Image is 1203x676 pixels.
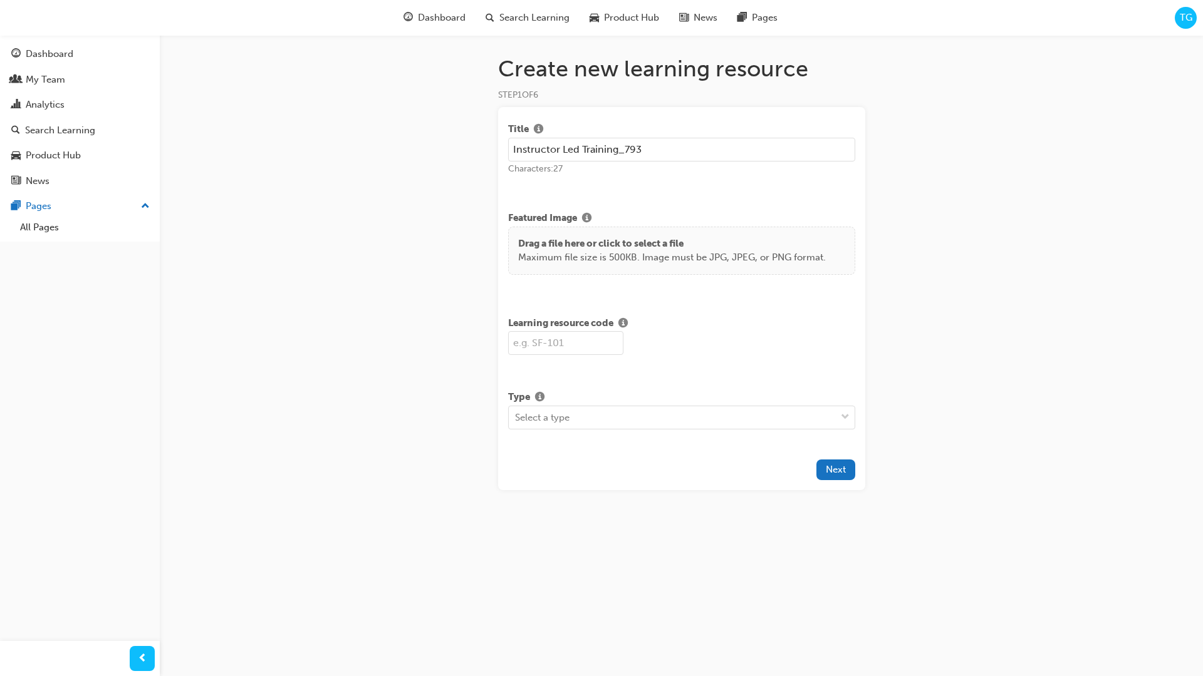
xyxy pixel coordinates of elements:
a: All Pages [15,218,155,237]
div: Dashboard [26,47,73,61]
a: Dashboard [5,43,155,66]
div: Search Learning [25,123,95,138]
span: news-icon [679,10,689,26]
h1: Create new learning resource [498,55,865,83]
a: Product Hub [5,144,155,167]
a: pages-iconPages [727,5,788,31]
button: Show info [529,122,548,138]
p: Drag a file here or click to select a file [518,237,826,251]
div: Drag a file here or click to select a fileMaximum file size is 500KB. Image must be JPG, JPEG, or... [508,227,855,275]
div: Select a type [515,410,570,424]
span: search-icon [486,10,494,26]
span: guage-icon [11,49,21,60]
span: car-icon [590,10,599,26]
span: Type [508,390,530,406]
span: up-icon [141,198,150,215]
a: My Team [5,68,155,91]
button: Show info [577,211,596,227]
a: guage-iconDashboard [393,5,476,31]
a: news-iconNews [669,5,727,31]
span: info-icon [618,319,628,330]
span: Featured Image [508,211,577,227]
div: News [26,174,49,188]
span: car-icon [11,150,21,161]
input: e.g. SF-101 [508,331,623,355]
div: My Team [26,73,65,87]
span: News [694,11,717,25]
div: Analytics [26,98,65,112]
a: News [5,170,155,193]
a: Analytics [5,93,155,116]
span: Title [508,122,529,138]
button: Next [816,459,855,480]
span: news-icon [11,176,21,187]
span: Next [826,464,846,475]
button: Show info [613,316,633,332]
span: Search Learning [499,11,570,25]
span: Pages [752,11,778,25]
button: TG [1175,7,1197,29]
span: search-icon [11,125,20,136]
span: info-icon [582,213,591,225]
p: Maximum file size is 500KB. Image must be JPG, JPEG, or PNG format. [518,250,826,265]
span: STEP 1 OF 6 [498,90,538,100]
button: DashboardMy TeamAnalyticsSearch LearningProduct HubNews [5,40,155,195]
span: info-icon [534,125,543,136]
button: Show info [530,390,549,406]
a: Search Learning [5,119,155,142]
button: Pages [5,195,155,218]
span: pages-icon [11,201,21,212]
span: Characters: 27 [508,163,563,174]
span: Learning resource code [508,316,613,332]
a: search-iconSearch Learning [476,5,580,31]
span: TG [1180,11,1192,25]
div: Pages [26,199,51,213]
span: Product Hub [604,11,659,25]
span: guage-icon [404,10,413,26]
span: down-icon [841,409,850,426]
div: Product Hub [26,148,81,163]
span: prev-icon [138,651,147,667]
span: info-icon [535,392,544,404]
input: e.g. Sales Fundamentals [508,138,855,161]
a: car-iconProduct Hub [580,5,669,31]
span: people-icon [11,74,21,86]
span: chart-icon [11,100,21,111]
span: Dashboard [418,11,466,25]
span: pages-icon [737,10,747,26]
